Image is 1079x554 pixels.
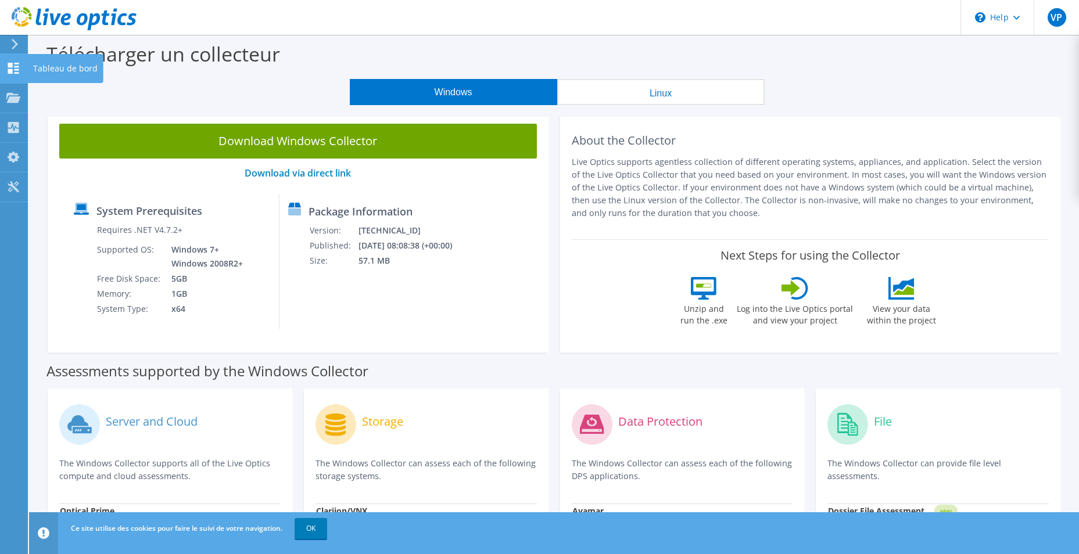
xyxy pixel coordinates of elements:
[295,518,327,539] a: OK
[736,300,854,326] label: Log into the Live Optics portal and view your project
[572,156,1049,220] p: Live Optics supports agentless collection of different operating systems, appliances, and applica...
[59,124,537,159] a: Download Windows Collector
[309,253,358,268] td: Size:
[940,508,952,515] tspan: NEW!
[1048,8,1066,27] span: VP
[358,223,467,238] td: [TECHNICAL_ID]
[618,416,702,427] label: Data Protection
[163,286,245,301] td: 1GB
[827,457,1049,483] p: The Windows Collector can provide file level assessments.
[316,505,367,516] strong: Clariion/VNX
[309,206,413,217] label: Package Information
[828,505,924,516] strong: Dossier File Assessment
[96,301,163,316] td: System Type:
[46,365,368,377] label: Assessments supported by the Windows Collector
[975,12,985,23] svg: \n
[163,301,245,316] td: x64
[572,505,604,516] strong: Avamar
[362,416,403,427] label: Storage
[27,54,103,83] div: Tableau de bord
[46,41,280,67] label: Télécharger un collecteur
[572,457,793,483] p: The Windows Collector can assess each of the following DPS applications.
[572,134,1049,148] h2: About the Collector
[96,242,163,271] td: Supported OS:
[96,205,202,217] label: System Prerequisites
[358,238,467,253] td: [DATE] 08:08:38 (+00:00)
[71,523,282,533] span: Ce site utilise des cookies pour faire le suivi de votre navigation.
[60,505,114,516] strong: Optical Prime
[163,242,245,271] td: Windows 7+ Windows 2008R2+
[859,300,943,326] label: View your data within the project
[106,416,198,427] label: Server and Cloud
[677,300,730,326] label: Unzip and run the .exe
[316,457,537,483] p: The Windows Collector can assess each of the following storage systems.
[96,271,163,286] td: Free Disk Space:
[350,79,557,105] button: Windows
[96,286,163,301] td: Memory:
[874,416,892,427] label: File
[557,79,765,105] button: Linux
[97,224,182,236] label: Requires .NET V4.7.2+
[309,238,358,253] td: Published:
[245,167,351,179] a: Download via direct link
[358,253,467,268] td: 57.1 MB
[59,457,281,483] p: The Windows Collector supports all of the Live Optics compute and cloud assessments.
[720,249,900,262] label: Next Steps for using the Collector
[163,271,245,286] td: 5GB
[309,223,358,238] td: Version:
